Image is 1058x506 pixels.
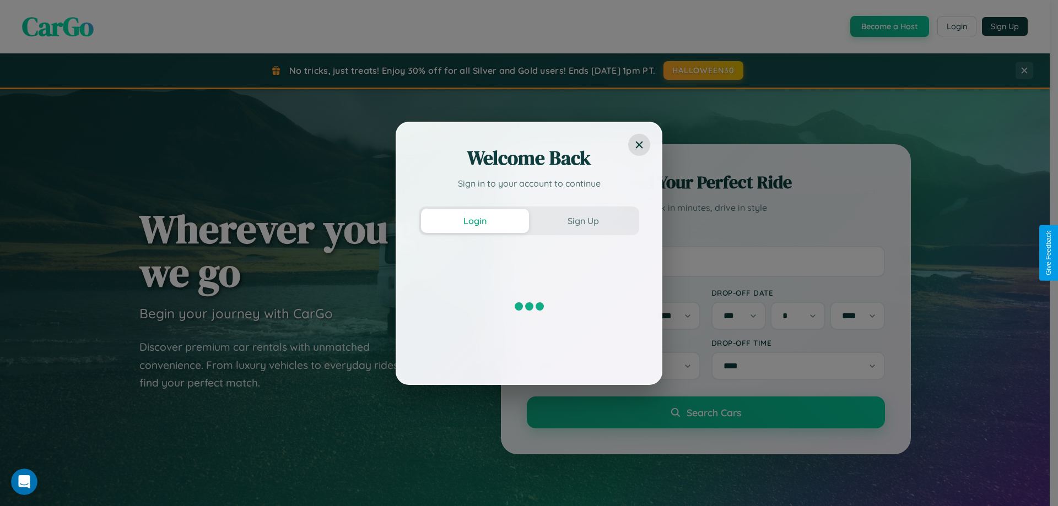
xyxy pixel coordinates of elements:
h2: Welcome Back [419,145,639,171]
div: Give Feedback [1045,231,1052,275]
button: Login [421,209,529,233]
p: Sign in to your account to continue [419,177,639,190]
button: Sign Up [529,209,637,233]
iframe: Intercom live chat [11,469,37,495]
